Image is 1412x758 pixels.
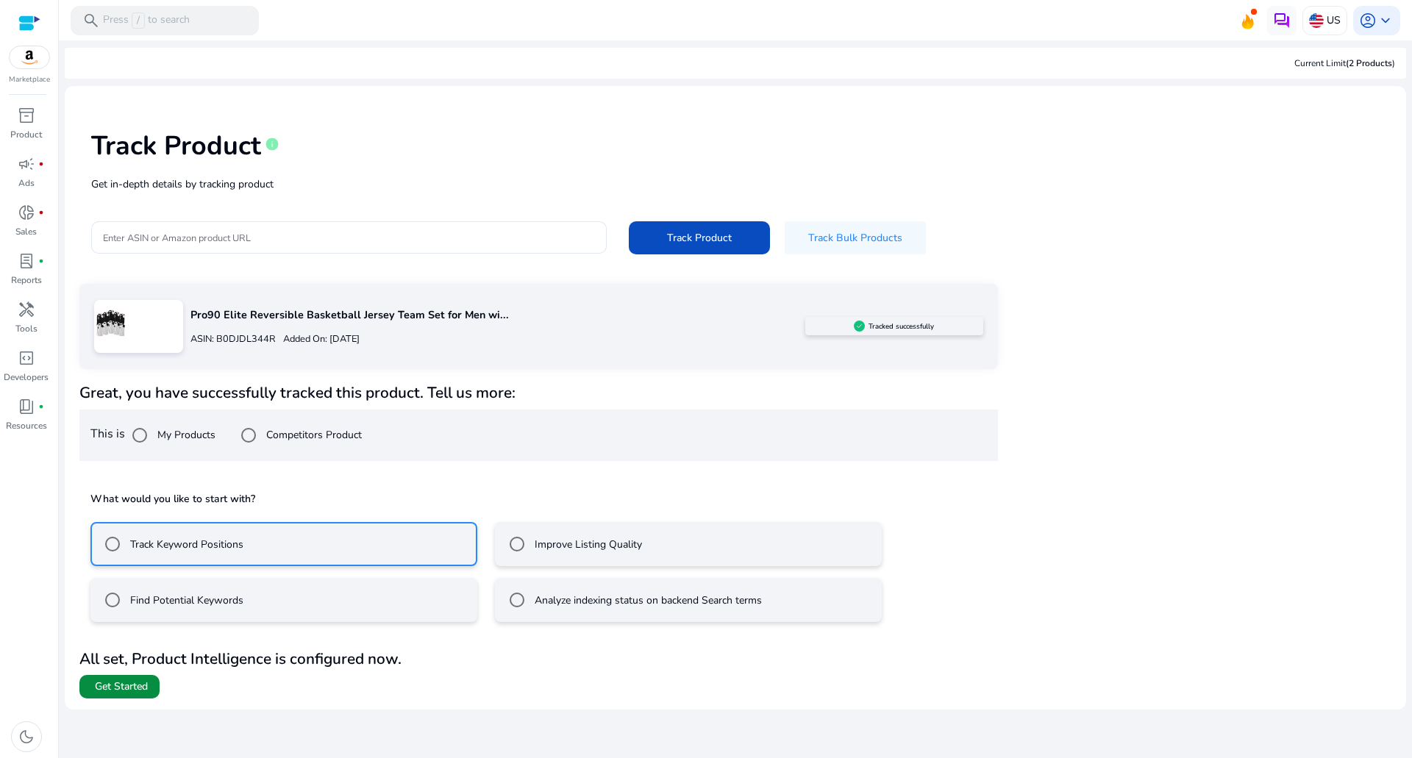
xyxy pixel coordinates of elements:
p: Marketplace [9,74,50,85]
p: Sales [15,225,37,238]
p: Get in-depth details by tracking product [91,176,1380,192]
p: Pro90 Elite Reversible Basketball Jersey Team Set for Men wi... [190,307,805,323]
span: fiber_manual_record [38,258,44,264]
span: search [82,12,100,29]
button: Track Product [629,221,770,254]
span: / [132,12,145,29]
span: book_4 [18,398,35,415]
span: lab_profile [18,252,35,270]
label: Competitors Product [263,427,362,443]
p: Resources [6,419,47,432]
p: Developers [4,371,49,384]
label: My Products [154,427,215,443]
b: All set, Product Intelligence is configured now. [79,648,402,669]
span: campaign [18,155,35,173]
span: Track Product [667,230,732,246]
p: Product [10,128,42,141]
img: sellerapp_active [854,321,865,332]
p: Ads [18,176,35,190]
div: This is [79,410,998,461]
button: Track Bulk Products [785,221,926,254]
span: keyboard_arrow_down [1377,12,1394,29]
p: Reports [11,273,42,287]
h5: What would you like to start with? [90,492,987,507]
p: Added On: [DATE] [276,332,360,346]
img: amazon.svg [10,46,49,68]
span: Track Bulk Products [808,230,902,246]
span: fiber_manual_record [38,210,44,215]
span: account_circle [1359,12,1377,29]
span: donut_small [18,204,35,221]
p: US [1327,7,1341,33]
span: handyman [18,301,35,318]
span: fiber_manual_record [38,161,44,167]
span: (2 Products [1346,57,1392,69]
span: Get Started [95,679,148,694]
p: Press to search [103,12,190,29]
img: us.svg [1309,13,1324,28]
span: code_blocks [18,349,35,367]
div: Current Limit ) [1294,57,1395,70]
h1: Track Product [91,130,261,162]
label: Track Keyword Positions [127,537,243,552]
img: 61yp3iDeS0L.jpg [94,307,127,340]
span: fiber_manual_record [38,404,44,410]
label: Find Potential Keywords [127,593,243,608]
p: ASIN: B0DJDL344R [190,332,276,346]
button: Get Started [79,675,160,698]
h4: Great, you have successfully tracked this product. Tell us more: [79,384,998,402]
span: dark_mode [18,728,35,746]
p: Tools [15,322,38,335]
label: Improve Listing Quality [532,537,642,552]
h5: Tracked successfully [869,322,934,331]
label: Analyze indexing status on backend Search terms [532,593,762,608]
span: info [265,137,279,151]
span: inventory_2 [18,107,35,124]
